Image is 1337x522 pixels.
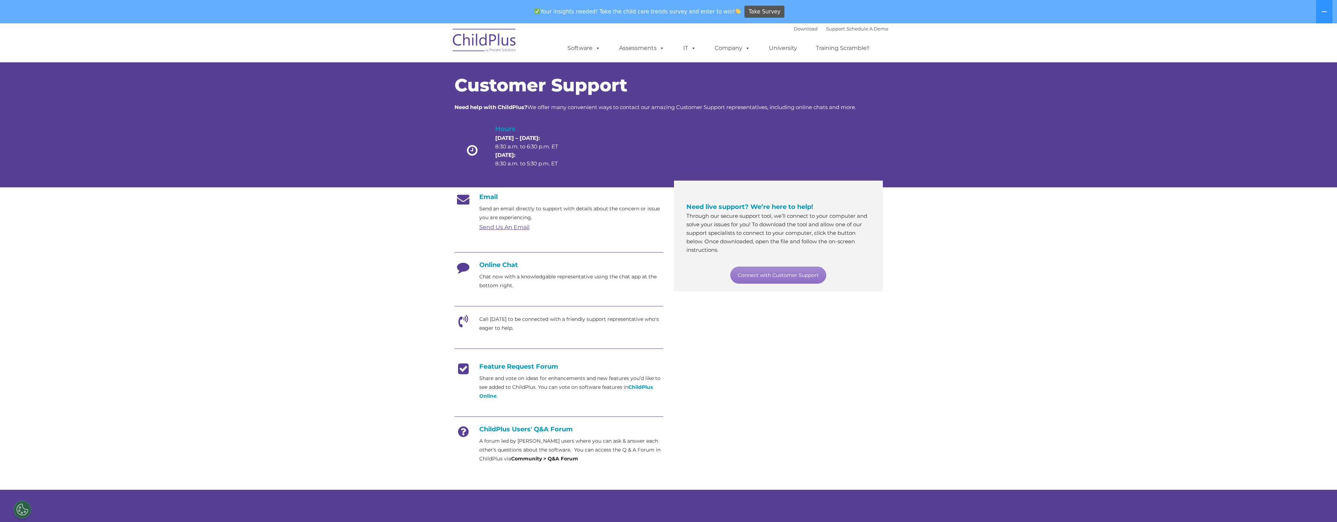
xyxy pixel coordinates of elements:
[535,8,540,14] img: ✅
[479,384,653,399] a: ChildPlus Online
[686,212,870,254] p: Through our secure support tool, we’ll connect to your computer and solve your issues for you! To...
[479,315,663,333] p: Call [DATE] to be connected with a friendly support representative who's eager to help.
[449,24,520,59] img: ChildPlus by Procare Solutions
[495,134,570,168] p: 8:30 a.m. to 6:30 p.m. ET 8:30 a.m. to 5:30 p.m. ET
[13,501,31,518] button: Cookies Settings
[479,374,663,401] p: Share and vote on ideas for enhancements and new features you’d like to see added to ChildPlus. Y...
[846,26,888,32] a: Schedule A Demo
[495,135,540,141] strong: [DATE] – [DATE]:
[511,455,578,462] strong: Community > Q&A Forum
[794,26,888,32] font: |
[730,267,826,284] a: Connect with Customer Support
[479,224,530,231] a: Send Us An Email
[495,124,570,134] h4: Hours
[455,425,663,433] h4: ChildPlus Users' Q&A Forum
[676,41,703,55] a: IT
[560,41,607,55] a: Software
[479,272,663,290] p: Chat now with a knowledgable representative using the chat app at the bottom right.
[762,41,804,55] a: University
[455,193,663,201] h4: Email
[794,26,818,32] a: Download
[455,74,627,96] span: Customer Support
[826,26,845,32] a: Support
[455,261,663,269] h4: Online Chat
[809,41,876,55] a: Training Scramble!!
[455,104,856,110] span: We offer many convenient ways to contact our amazing Customer Support representatives, including ...
[495,152,515,158] strong: [DATE]:
[455,104,527,110] strong: Need help with ChildPlus?
[708,41,757,55] a: Company
[686,203,813,211] span: Need live support? We’re here to help!
[744,6,784,18] a: Take Survey
[735,8,741,14] img: 👏
[479,437,663,463] p: A forum led by [PERSON_NAME] users where you can ask & answer each other’s questions about the so...
[479,204,663,222] p: Send an email directly to support with details about the concern or issue you are experiencing.
[612,41,672,55] a: Assessments
[455,363,663,370] h4: Feature Request Forum
[532,5,744,18] span: Your insights needed! Take the child care trends survey and enter to win!
[749,6,781,18] span: Take Survey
